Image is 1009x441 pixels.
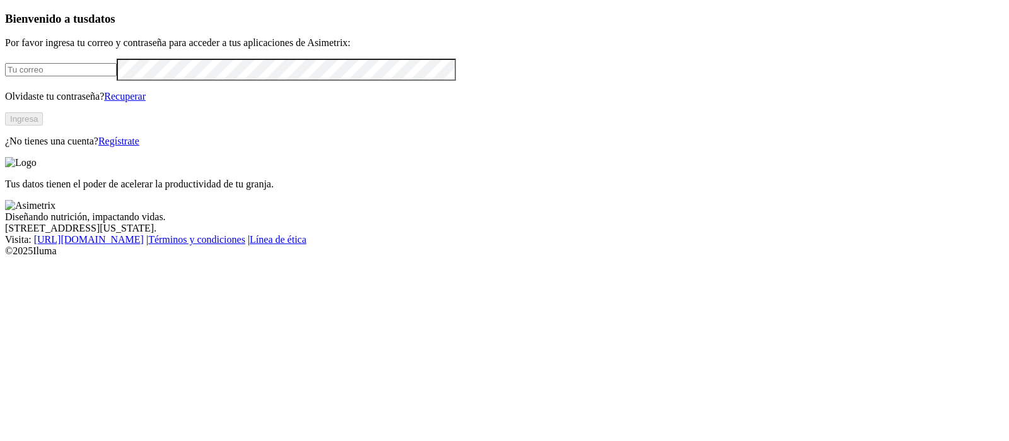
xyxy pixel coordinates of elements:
div: Diseñando nutrición, impactando vidas. [5,211,1004,223]
p: Olvidaste tu contraseña? [5,91,1004,102]
a: Regístrate [98,136,139,146]
p: Tus datos tienen el poder de acelerar la productividad de tu granja. [5,179,1004,190]
p: ¿No tienes una cuenta? [5,136,1004,147]
a: Términos y condiciones [148,234,245,245]
div: [STREET_ADDRESS][US_STATE]. [5,223,1004,234]
a: Línea de ética [250,234,306,245]
a: Recuperar [104,91,146,102]
button: Ingresa [5,112,43,126]
img: Asimetrix [5,200,55,211]
p: Por favor ingresa tu correo y contraseña para acceder a tus aplicaciones de Asimetrix: [5,37,1004,49]
h3: Bienvenido a tus [5,12,1004,26]
div: © 2025 Iluma [5,245,1004,257]
img: Logo [5,157,37,168]
div: Visita : | | [5,234,1004,245]
a: [URL][DOMAIN_NAME] [34,234,144,245]
span: datos [88,12,115,25]
input: Tu correo [5,63,117,76]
